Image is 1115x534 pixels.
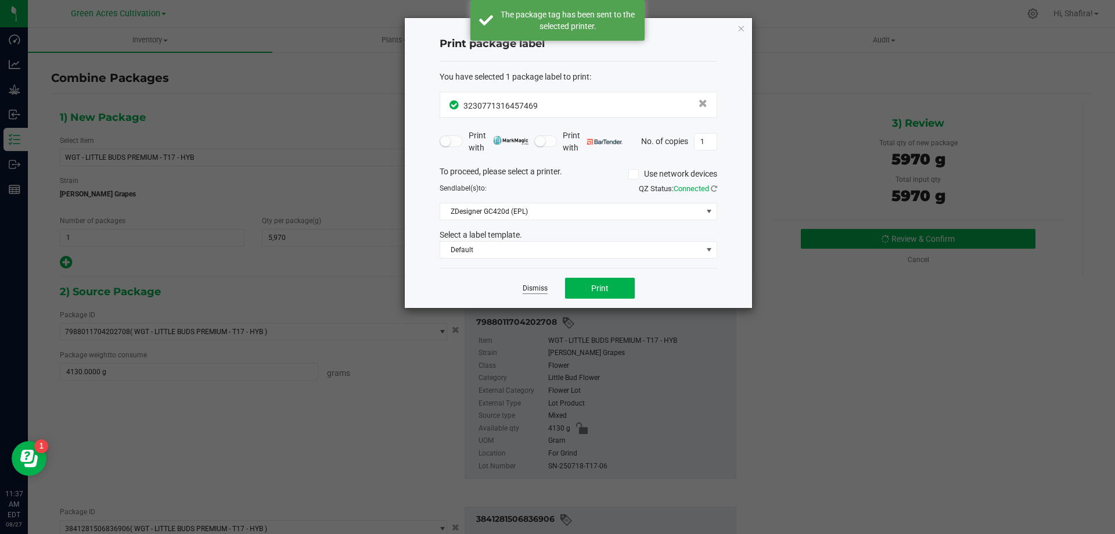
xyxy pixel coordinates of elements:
span: Print with [563,130,623,154]
div: The package tag has been sent to the selected printer. [499,9,636,32]
span: ZDesigner GC420d (EPL) [440,203,702,220]
iframe: Resource center [12,441,46,476]
label: Use network devices [628,168,717,180]
button: Print [565,278,635,299]
span: Print [591,284,609,293]
span: label(s) [455,184,479,192]
span: Connected [674,184,709,193]
span: Default [440,242,702,258]
iframe: Resource center unread badge [34,439,48,453]
h4: Print package label [440,37,717,52]
div: Select a label template. [431,229,726,241]
span: 3230771316457469 [463,101,538,110]
span: Send to: [440,184,487,192]
div: To proceed, please select a printer. [431,166,726,183]
img: mark_magic_cybra.png [493,136,528,145]
span: You have selected 1 package label to print [440,72,589,81]
img: bartender.png [587,139,623,145]
span: QZ Status: [639,184,717,193]
span: Print with [469,130,528,154]
a: Dismiss [523,284,548,293]
div: : [440,71,717,83]
span: In Sync [449,99,461,111]
span: No. of copies [641,136,688,145]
